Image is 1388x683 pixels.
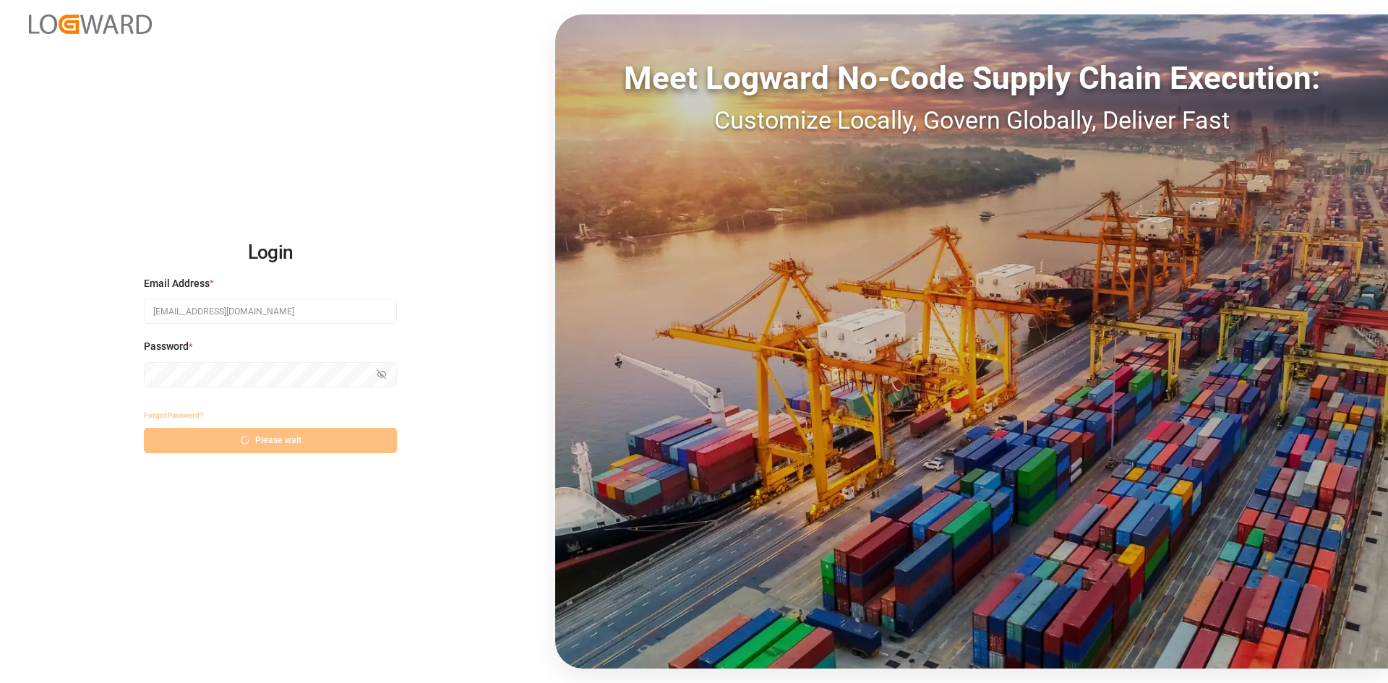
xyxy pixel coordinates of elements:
div: Meet Logward No-Code Supply Chain Execution: [555,54,1388,102]
input: Enter your email [144,298,397,324]
span: Password [144,339,189,354]
div: Customize Locally, Govern Globally, Deliver Fast [555,102,1388,139]
h2: Login [144,230,397,276]
span: Email Address [144,276,210,291]
img: Logward_new_orange.png [29,14,152,34]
